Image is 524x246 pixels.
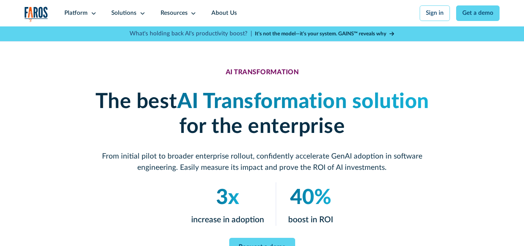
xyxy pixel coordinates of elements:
div: Resources [161,9,188,18]
div: Platform [64,9,88,18]
em: 40% [290,188,331,208]
a: It’s not the model—it’s your system. GAINS™ reveals why [255,30,394,38]
a: home [24,7,48,22]
p: What's holding back AI's productivity boost? | [130,30,252,38]
p: increase in adoption [191,214,264,226]
strong: for the enterprise [179,116,345,137]
strong: It’s not the model—it’s your system. GAINS™ reveals why [255,31,386,37]
em: 3x [216,188,239,208]
em: AI Transformation solution [177,91,429,112]
div: Solutions [111,9,137,18]
div: AI TRANSFORMATION [225,68,299,77]
a: Get a demo [456,5,500,21]
p: From initial pilot to broader enterprise rollout, confidently accelerate GenAI adoption in softwa... [84,151,440,173]
p: boost in ROI [288,214,333,226]
strong: The best [95,91,177,112]
img: Logo of the analytics and reporting company Faros. [24,7,48,22]
a: Sign in [420,5,450,21]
